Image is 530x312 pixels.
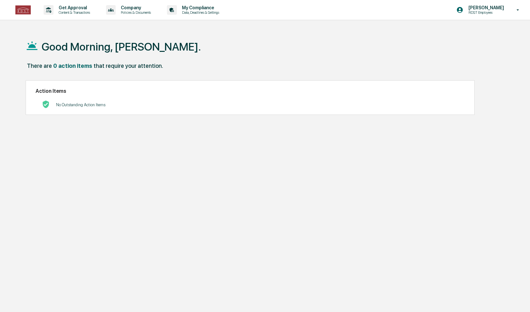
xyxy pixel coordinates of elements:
p: Content & Transactions [54,10,93,15]
div: 0 action items [53,62,92,69]
div: There are [27,62,52,69]
h2: Action Items [36,88,465,94]
p: Data, Deadlines & Settings [177,10,222,15]
p: Policies & Documents [116,10,154,15]
p: RDST Employees [463,10,507,15]
img: No Actions logo [42,100,50,108]
div: that require your attention. [94,62,163,69]
p: Company [116,5,154,10]
p: Get Approval [54,5,93,10]
p: No Outstanding Action Items [56,102,105,107]
p: My Compliance [177,5,222,10]
img: logo [15,5,31,14]
h1: Good Morning, [PERSON_NAME]. [42,40,201,53]
p: [PERSON_NAME] [463,5,507,10]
